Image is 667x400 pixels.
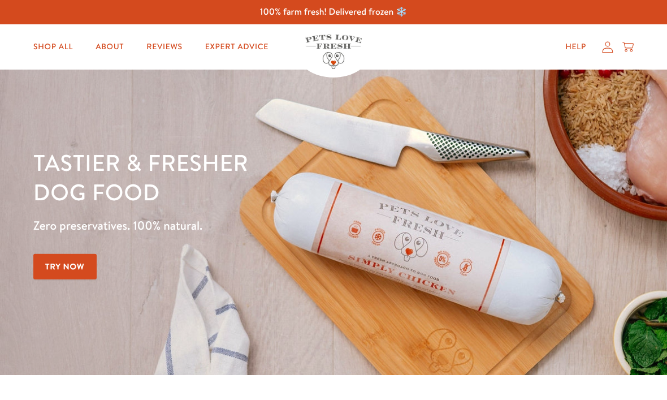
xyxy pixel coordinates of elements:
a: Try Now [33,254,97,279]
p: Zero preservatives. 100% natural. [33,216,434,236]
a: About [86,36,133,58]
img: Pets Love Fresh [305,35,362,69]
a: Expert Advice [196,36,278,58]
a: Help [556,36,595,58]
h1: Tastier & fresher dog food [33,148,434,207]
a: Shop All [24,36,82,58]
a: Reviews [137,36,191,58]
